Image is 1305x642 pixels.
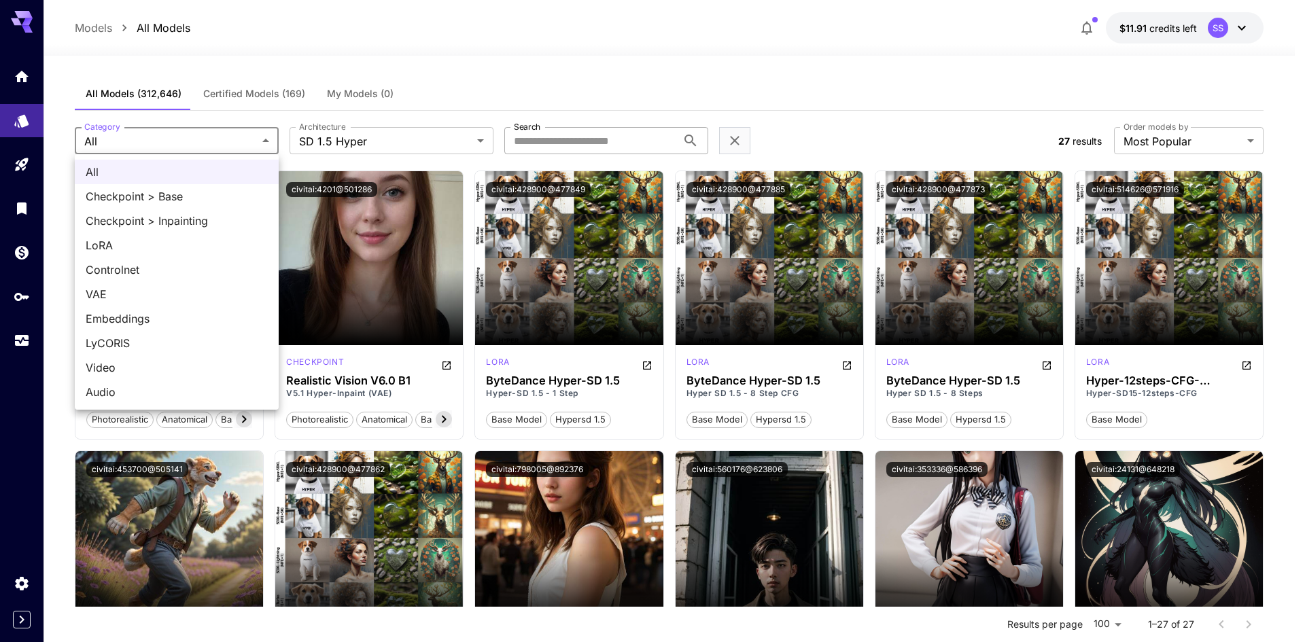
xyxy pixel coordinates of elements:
span: Controlnet [86,262,268,278]
span: VAE [86,286,268,302]
span: Audio [86,384,268,400]
span: LoRA [86,237,268,253]
span: LyCORIS [86,335,268,351]
span: Checkpoint > Base [86,188,268,204]
span: Video [86,359,268,376]
span: Embeddings [86,310,268,327]
span: Checkpoint > Inpainting [86,213,268,229]
span: All [86,164,268,180]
